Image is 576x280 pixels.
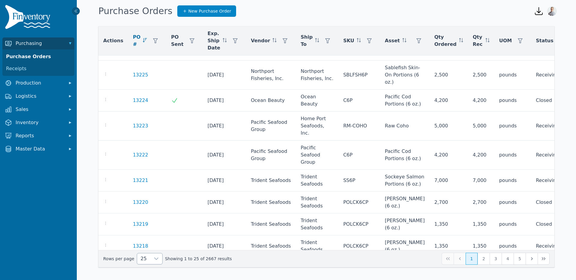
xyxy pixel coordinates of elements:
td: Pacific Seafood Group [246,112,296,141]
td: SBLFSH6P [338,61,380,90]
span: Asset [385,37,400,44]
button: Logistics [2,90,74,102]
span: Inventory [16,119,64,126]
button: Reports [2,130,74,142]
span: Showing 1 to 25 of 2667 results [165,256,232,262]
td: [DATE] [203,90,246,112]
a: 13223 [133,122,148,130]
td: 7,000 [468,170,494,192]
a: 13220 [133,199,148,206]
a: 13224 [133,97,148,104]
td: [DATE] [203,170,246,192]
a: 13222 [133,151,148,159]
a: New Purchase Order [177,5,236,17]
td: [DATE] [203,213,246,235]
span: Master Data [16,145,64,153]
td: 5,000 [468,112,494,141]
td: 2,500 [430,61,468,90]
span: New Purchase Order [188,8,231,14]
span: Exp. Ship Date [208,30,220,52]
span: Actions [103,37,123,44]
button: Page 2 [478,253,490,265]
td: [DATE] [203,61,246,90]
td: Pacific Seafood Group [296,141,338,170]
td: Trident Seafoods [296,192,338,213]
td: Trident Seafoods [246,170,296,192]
img: Finventory [5,5,53,31]
td: [PERSON_NAME] (6 oz.) [380,235,430,257]
span: Reports [16,132,64,139]
span: Status [536,37,553,44]
button: Next Page [526,253,538,265]
span: Purchasing [16,40,64,47]
h1: Purchase Orders [98,6,172,16]
span: Production [16,79,64,87]
button: Master Data [2,143,74,155]
td: Sockeye Salmon Portions (6 oz.) [380,170,430,192]
button: Page 4 [502,253,514,265]
td: pounds [494,192,531,213]
td: [DATE] [203,192,246,213]
span: UOM [499,37,512,44]
td: pounds [494,141,531,170]
td: 4,200 [430,141,468,170]
button: Sales [2,103,74,115]
td: SS6P [338,170,380,192]
a: 13218 [133,243,148,250]
span: PO # [133,34,140,48]
td: Sablefish Skin-On Portions (6 oz.) [380,61,430,90]
td: pounds [494,112,531,141]
a: Receipts [4,63,73,75]
td: Northport Fisheries, Inc. [296,61,338,90]
td: pounds [494,170,531,192]
td: Trident Seafoods [246,235,296,257]
td: Ocean Beauty [296,90,338,112]
span: Qty Ordered [434,34,457,48]
td: [DATE] [203,235,246,257]
td: 1,350 [430,235,468,257]
td: 1,350 [430,213,468,235]
td: Northport Fisheries, Inc. [246,61,296,90]
td: C6P [338,141,380,170]
td: pounds [494,235,531,257]
td: [DATE] [203,112,246,141]
td: Trident Seafoods [296,213,338,235]
td: Trident Seafoods [246,213,296,235]
a: 13221 [133,177,148,184]
span: SKU [343,37,354,44]
a: 13219 [133,221,148,228]
td: Pacific Seafood Group [246,141,296,170]
a: 13225 [133,71,148,79]
span: Qty Rec [473,34,483,48]
td: 4,200 [468,141,494,170]
button: Inventory [2,117,74,129]
td: Trident Seafoods [296,235,338,257]
td: 2,700 [430,192,468,213]
span: Logistics [16,93,64,100]
button: Last Page [538,253,550,265]
span: PO Sent [171,34,183,48]
button: Page 1 [466,253,478,265]
td: Home Port Seafoods, Inc. [296,112,338,141]
td: 1,350 [468,235,494,257]
td: 4,200 [430,90,468,112]
a: Purchase Orders [4,51,73,63]
td: 2,700 [468,192,494,213]
button: Production [2,77,74,89]
td: Pacific Cod Portions (6 oz.) [380,141,430,170]
span: Ship To [301,34,313,48]
td: POLCK6CP [338,213,380,235]
td: 5,000 [430,112,468,141]
td: RM-COHO [338,112,380,141]
td: POLCK6CP [338,235,380,257]
td: C6P [338,90,380,112]
td: Trident Seafoods [246,192,296,213]
img: Joshua Benton [547,6,557,16]
td: Trident Seafoods [296,170,338,192]
button: Page 5 [514,253,526,265]
span: Rows per page [137,253,150,264]
span: Sales [16,106,64,113]
td: Ocean Beauty [246,90,296,112]
td: pounds [494,61,531,90]
td: 2,500 [468,61,494,90]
